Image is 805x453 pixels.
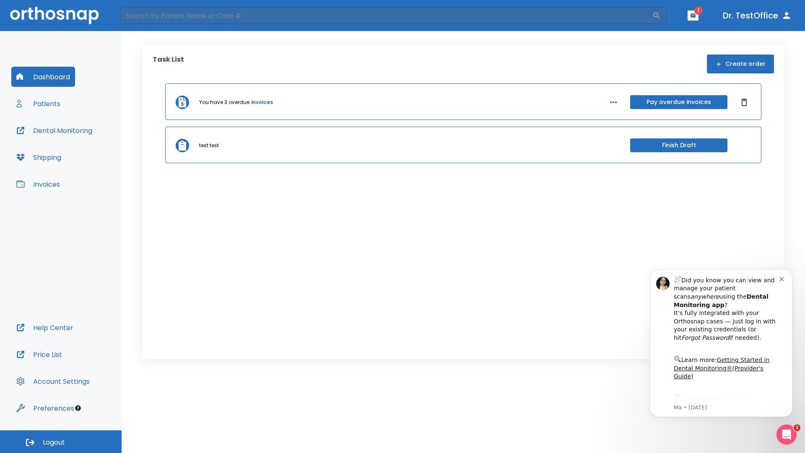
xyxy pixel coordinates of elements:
[120,7,652,24] input: Search by Patient Name or Case #
[36,147,142,155] p: Message from Ma, sent 2w ago
[11,398,79,418] button: Preferences
[776,424,797,445] iframe: Intercom live chat
[11,174,65,194] button: Invoices
[74,404,82,412] div: Tooltip anchor
[637,257,805,430] iframe: Intercom notifications message
[11,344,67,364] button: Price List
[707,55,774,73] button: Create order
[11,147,66,167] button: Shipping
[719,8,795,23] button: Dr. TestOffice
[630,138,727,152] button: Finish Draft
[153,55,184,73] p: Task List
[694,6,703,15] span: 1
[251,99,273,106] a: invoices
[199,99,249,106] p: You have 3 overdue
[142,18,149,25] button: Dismiss notification
[630,95,727,109] button: Pay overdue invoices
[11,94,65,114] button: Patients
[11,120,97,141] button: Dental Monitoring
[794,424,800,431] span: 1
[36,137,142,180] div: Download the app: | ​ Let us know if you need help getting started!
[11,371,95,391] button: Account Settings
[36,139,111,154] a: App Store
[11,318,78,338] button: Help Center
[11,67,75,87] button: Dashboard
[43,438,65,447] span: Logout
[10,7,99,24] img: Orthosnap
[737,96,751,109] button: Dismiss
[199,142,219,149] p: test test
